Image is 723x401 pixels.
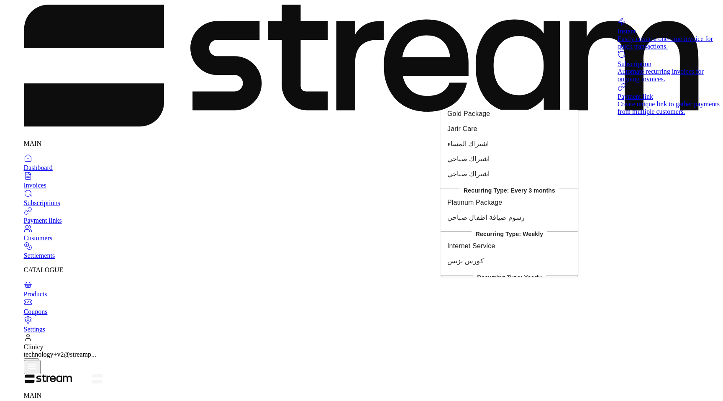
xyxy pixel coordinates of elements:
[472,229,548,239] span: Recurring Type: Weekly
[24,360,700,374] div: Language Switcher
[24,351,97,358] span: technology+v2@streamp...
[618,28,723,35] div: Instant
[447,125,477,132] span: Jarir Care
[24,318,700,333] a: Settings
[24,252,700,260] div: Settlements
[618,100,723,116] div: Create unique link to gather payments from multiple customers.
[24,301,700,316] a: Coupons
[447,257,484,265] span: كورس بزنس
[618,18,723,50] a: InstantEasily create a one-time invoice for quick transactions.
[24,234,700,242] div: Customers
[618,50,723,83] a: SubscriptionAutomate recurring invoices for ongoing invoices.
[447,140,489,147] span: اشتراك المساء
[618,60,723,68] div: Subscription
[618,68,723,83] div: Automate recurring invoices for ongoing invoices.
[24,199,700,207] div: Subscriptions
[459,185,559,195] span: Recurring Type: Every 3 months
[447,170,490,177] span: اشتراك صباحي
[24,174,700,189] a: Invoices
[24,164,700,172] div: Dashboard
[27,361,37,372] img: menu
[73,374,122,383] img: Logo
[24,227,700,242] a: Customers
[447,155,490,162] span: اشتراك صباحي
[24,283,700,298] a: Products
[24,374,73,383] img: Logo
[447,214,525,221] span: رسوم ضيافة اطفال صباحي
[24,217,700,224] div: Payment links
[24,157,700,172] a: Dashboard
[618,83,723,116] a: Payment linkCreate unique link to gather payments from multiple customers.
[24,343,700,358] div: Clinicy
[24,308,700,316] div: Coupons
[24,392,700,399] p: MAIN
[447,242,495,249] span: Internet Service
[24,290,700,298] div: Products
[618,35,723,50] div: Easily create a one-time invoice for quick transactions.
[447,199,502,206] span: Platinum Package
[24,140,700,147] p: MAIN
[24,244,700,260] a: Settlements
[618,93,723,100] div: Payment link
[24,326,700,333] div: Settings
[24,192,700,207] a: Subscriptions
[24,182,700,189] div: Invoices
[473,272,546,283] span: Recurring Type: Yearly
[24,266,700,274] p: CATALOGUE
[24,209,700,224] a: Payment links
[447,110,490,117] span: Gold Package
